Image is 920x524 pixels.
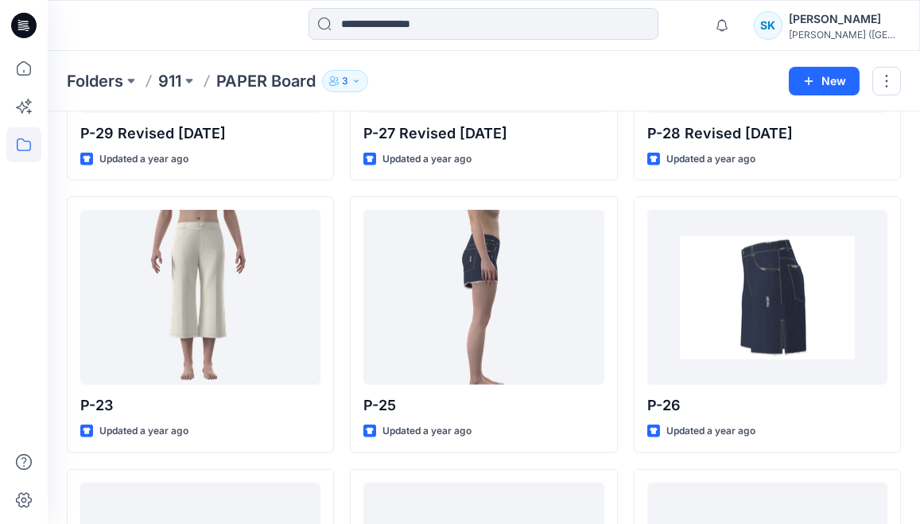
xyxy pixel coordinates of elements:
[647,122,887,145] p: P-28 Revised [DATE]
[67,70,123,92] a: Folders
[80,122,320,145] p: P-29 Revised [DATE]
[382,423,472,440] p: Updated a year ago
[158,70,181,92] a: 911
[789,29,900,41] div: [PERSON_NAME] ([GEOGRAPHIC_DATA]) Exp...
[647,210,887,385] a: P-26
[666,423,755,440] p: Updated a year ago
[363,210,604,385] a: P-25
[382,151,472,168] p: Updated a year ago
[99,151,188,168] p: Updated a year ago
[789,67,860,95] button: New
[322,70,368,92] button: 3
[342,72,348,90] p: 3
[363,394,604,417] p: P-25
[80,394,320,417] p: P-23
[789,10,900,29] div: [PERSON_NAME]
[363,122,604,145] p: P-27 Revised [DATE]
[216,70,316,92] p: PAPER Board
[80,210,320,385] a: P-23
[99,423,188,440] p: Updated a year ago
[754,11,782,40] div: SK
[647,394,887,417] p: P-26
[666,151,755,168] p: Updated a year ago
